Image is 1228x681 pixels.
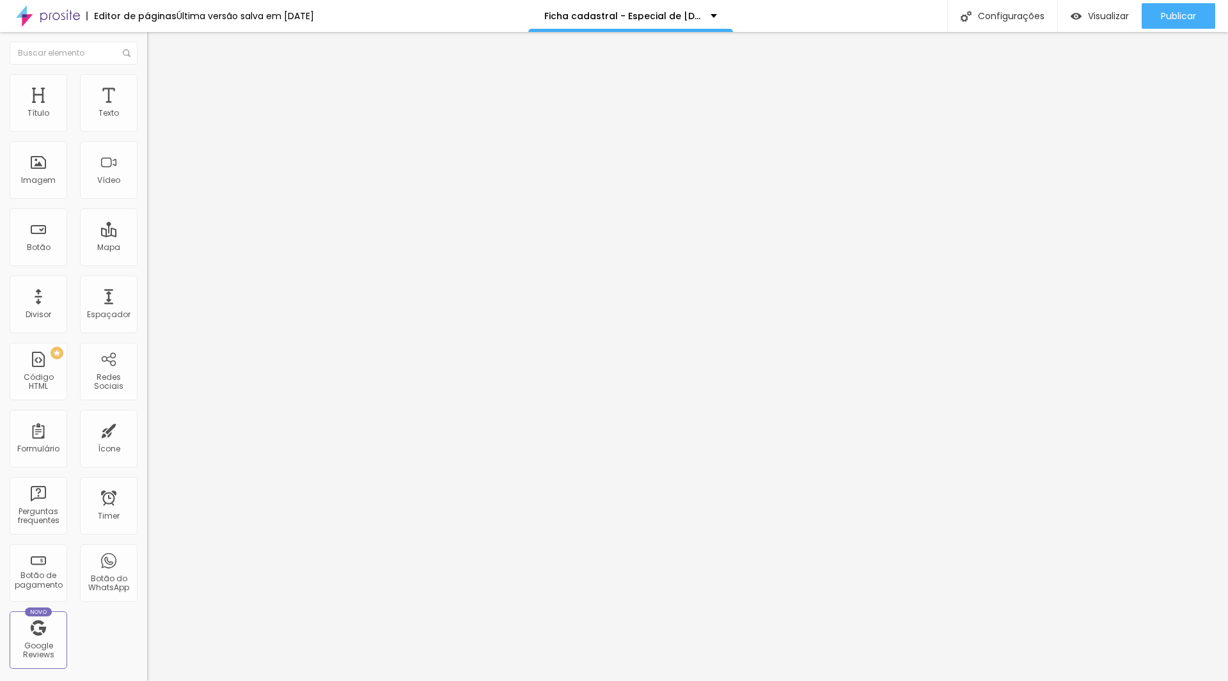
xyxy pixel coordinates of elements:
img: Icone [123,49,130,57]
input: Buscar elemento [10,42,138,65]
div: Mapa [97,243,120,252]
iframe: Editor [147,32,1228,681]
p: Ficha cadastral - Especial de [DATE] [544,12,701,20]
div: Perguntas frequentes [13,507,63,526]
span: Visualizar [1088,11,1129,21]
div: Timer [98,512,120,521]
div: Última versão salva em [DATE] [177,12,314,20]
div: Código HTML [13,373,63,391]
div: Formulário [17,444,59,453]
div: Novo [25,607,52,616]
div: Texto [98,109,119,118]
div: Botão [27,243,51,252]
div: Botão de pagamento [13,571,63,590]
div: Editor de páginas [86,12,177,20]
button: Publicar [1142,3,1215,29]
button: Visualizar [1058,3,1142,29]
img: view-1.svg [1071,11,1082,22]
div: Ícone [98,444,120,453]
div: Imagem [21,176,56,185]
div: Divisor [26,310,51,319]
div: Redes Sociais [83,373,134,391]
div: Vídeo [97,176,120,185]
div: Espaçador [87,310,130,319]
div: Título [28,109,49,118]
span: Publicar [1161,11,1196,21]
div: Google Reviews [13,641,63,660]
div: Botão do WhatsApp [83,574,134,593]
img: Icone [961,11,972,22]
